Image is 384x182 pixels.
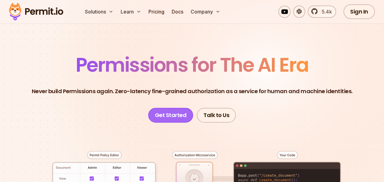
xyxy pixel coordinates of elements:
a: Sign In [343,4,375,19]
p: Never build Permissions again. Zero-latency fine-grained authorization as a service for human and... [32,87,353,96]
button: Learn [118,6,144,18]
a: Docs [169,6,186,18]
a: Pricing [146,6,167,18]
a: Get Started [148,108,193,123]
span: 5.4k [318,8,332,15]
a: 5.4k [308,6,336,18]
img: Permit logo [6,1,66,22]
a: Talk to Us [197,108,236,123]
button: Solutions [82,6,116,18]
button: Company [188,6,223,18]
span: Permissions for The AI Era [76,51,309,78]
